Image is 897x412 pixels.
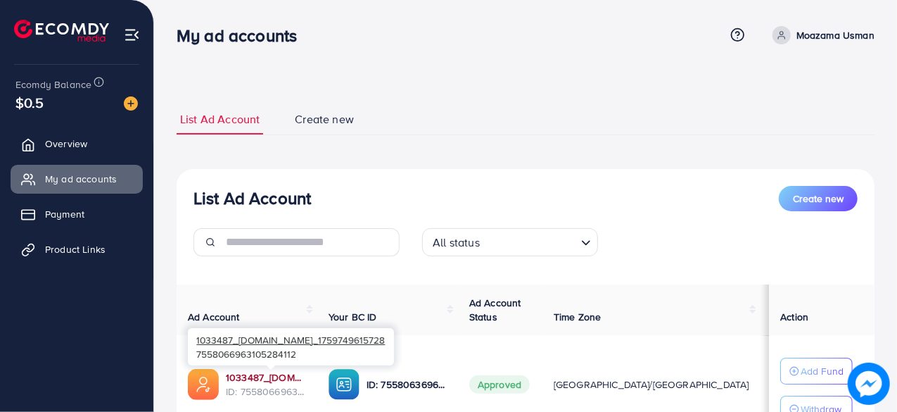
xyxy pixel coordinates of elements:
input: Search for option [484,230,575,253]
h3: List Ad Account [193,188,311,208]
img: image [848,363,890,405]
a: Product Links [11,235,143,263]
div: 7558066963105284112 [188,328,394,366]
p: Add Fund [801,363,844,380]
span: Approved [469,375,530,394]
a: 1033487_[DOMAIN_NAME]_1759749615728 [226,370,306,385]
div: Search for option [422,228,598,256]
span: Create new [793,192,844,206]
img: ic-ads-acc.e4c84228.svg [188,369,219,400]
img: image [124,96,138,111]
img: ic-ba-acc.ded83a64.svg [329,369,360,400]
p: ID: 7558063696778493968 [367,376,447,393]
span: Overview [45,137,87,151]
span: Ecomdy Balance [15,77,91,92]
a: Moazama Usman [767,26,874,44]
img: menu [124,27,140,43]
button: Create new [779,186,858,211]
p: Moazama Usman [796,27,874,44]
h3: My ad accounts [177,25,308,46]
span: ID: 7558066963105284112 [226,385,306,399]
span: $0.5 [15,92,44,113]
span: Action [780,310,808,324]
span: 1033487_[DOMAIN_NAME]_1759749615728 [196,333,385,347]
a: My ad accounts [11,165,143,193]
span: Ad Account Status [469,296,521,324]
span: Payment [45,207,84,221]
button: Add Fund [780,358,853,385]
span: Create new [295,111,354,127]
span: Ad Account [188,310,240,324]
span: Time Zone [554,310,601,324]
span: List Ad Account [180,111,260,127]
span: [GEOGRAPHIC_DATA]/[GEOGRAPHIC_DATA] [554,377,749,392]
span: All status [430,232,483,253]
span: My ad accounts [45,172,117,186]
a: Payment [11,200,143,228]
img: logo [14,20,109,42]
span: Product Links [45,242,106,256]
span: Your BC ID [329,310,377,324]
a: Overview [11,130,143,158]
